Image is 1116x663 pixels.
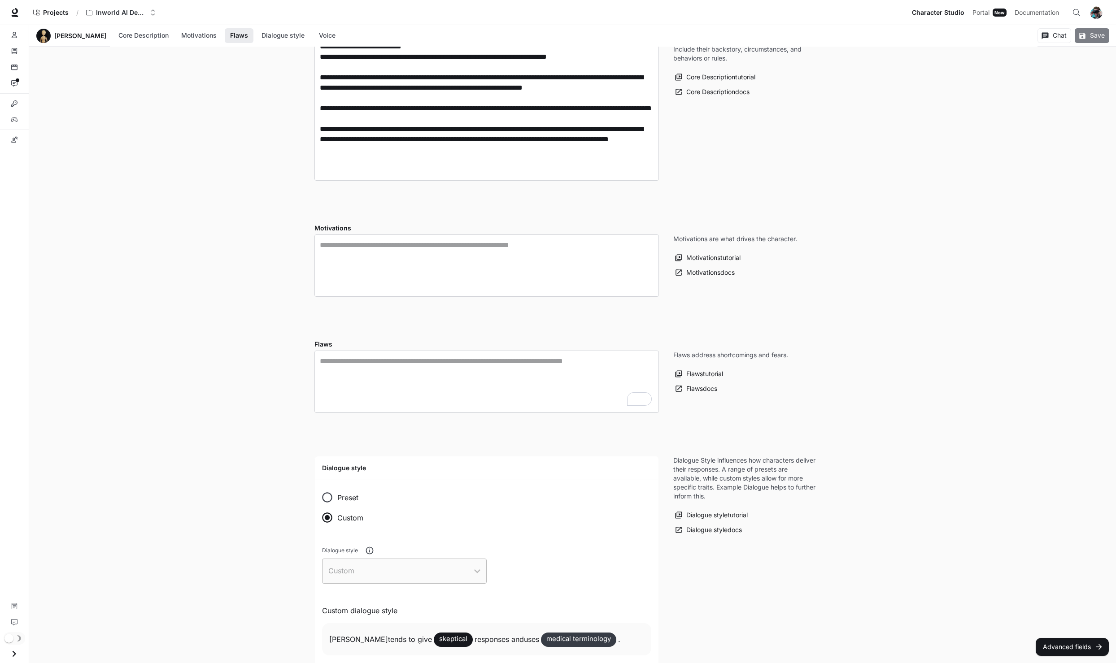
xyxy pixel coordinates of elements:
textarea: To enrich screen reader interactions, please activate Accessibility in Grammarly extension settings [320,356,654,407]
a: Motivationsdocs [673,265,737,280]
div: Custom [322,559,487,584]
a: Characters [4,28,25,42]
a: Feedback [4,615,25,629]
button: Core Descriptiontutorial [673,70,758,85]
p: Core Description is your character's foundation. Include their backstory, circumstances, and beha... [673,36,817,63]
a: Core Descriptiondocs [673,85,752,100]
button: Flawstutorial [673,367,725,381]
div: / [73,8,82,17]
div: New [993,9,1007,17]
a: Dialogue styledocs [673,523,744,537]
button: Core Description [114,28,173,43]
button: Motivations [177,28,221,43]
a: Scenes [4,60,25,74]
a: Interactions [4,76,25,91]
button: Voice [313,28,341,43]
button: Dialogue styletutorial [673,508,750,523]
p: Custom dialogue style [322,605,651,616]
div: Dialogue style type [322,487,371,528]
span: Documentation [1015,7,1059,18]
div: Flaws [314,351,659,413]
span: Custom [337,512,363,523]
a: Variables [4,113,25,127]
a: Knowledge [4,44,25,58]
span: skeptical [434,631,473,647]
div: [PERSON_NAME] tends to give responses and uses . [322,623,651,655]
a: Custom pronunciations [4,133,25,147]
span: Dark mode toggle [4,633,13,643]
p: Flaws address shortcomings and fears. [673,351,788,360]
span: Dialogue style [322,546,358,555]
img: User avatar [1090,6,1103,19]
a: Go to projects [29,4,73,22]
a: Character Studio [908,4,968,22]
button: Open drawer [4,645,24,663]
a: Flawsdocs [673,381,719,396]
p: Dialogue Style influences how characters deliver their responses. A range of presets are availabl... [673,456,817,501]
button: Chat [1038,28,1071,43]
button: Save [1075,28,1109,43]
span: Character Studio [912,7,964,18]
button: User avatar [1087,4,1105,22]
button: Motivationstutorial [673,251,743,265]
a: [PERSON_NAME] [54,33,106,39]
p: Motivations are what drives the character. [673,234,797,243]
button: Open workspace menu [82,4,160,22]
a: Documentation [4,599,25,613]
button: Open character avatar dialog [36,29,51,43]
span: Preset [337,492,358,503]
h4: Flaws [314,340,659,349]
button: Dialogue style [257,28,309,43]
div: Avatar image [36,29,51,43]
p: Inworld AI Demos [96,9,146,17]
a: Integrations [4,96,25,111]
button: Open Command Menu [1068,4,1085,22]
button: Advanced fields [1036,638,1109,656]
span: medical terminology [541,631,616,647]
span: Projects [43,9,69,17]
span: Portal [972,7,990,18]
h4: Dialogue style [322,464,651,472]
a: Documentation [1011,4,1066,22]
h4: Motivations [314,224,659,233]
button: Flaws [225,28,253,43]
a: PortalNew [969,4,1010,22]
